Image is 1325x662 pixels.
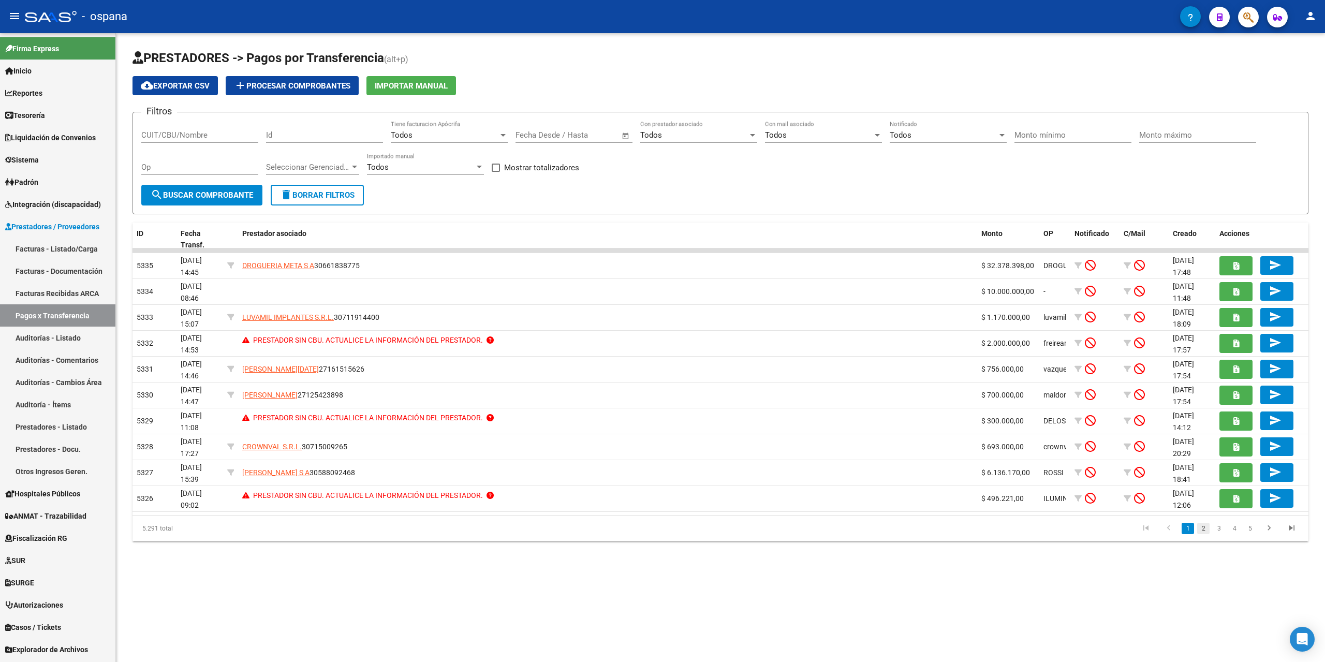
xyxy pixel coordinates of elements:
input: Fecha fin [567,130,617,140]
span: Creado [1173,229,1197,238]
span: Sistema [5,154,39,166]
span: Seleccionar Gerenciador [266,163,350,172]
span: [PERSON_NAME] [242,391,298,399]
span: [DATE] 14:53 [181,334,202,354]
span: Borrar Filtros [280,190,355,200]
mat-icon: send [1269,492,1282,504]
datatable-header-cell: C/Mail [1120,223,1169,257]
li: page 4 [1227,520,1242,537]
span: [DATE] 17:54 [1173,360,1194,380]
mat-icon: add [234,79,246,92]
button: Buscar Comprobante [141,185,262,205]
span: Notificado [1074,229,1109,238]
h3: Filtros [141,104,177,119]
datatable-header-cell: Monto [977,223,1039,257]
span: Fecha Transf. [181,229,204,249]
span: [DATE] 18:41 [1173,463,1194,483]
mat-icon: delete [280,188,292,201]
mat-icon: send [1269,362,1282,375]
span: $ 10.000.000,00 [981,287,1034,296]
span: ROSSI [1043,468,1064,477]
a: go to first page [1136,523,1156,534]
span: $ 496.221,00 [981,494,1024,503]
span: $ 1.170.000,00 [981,313,1030,321]
span: Todos [765,130,787,140]
mat-icon: send [1269,285,1282,297]
span: ANMAT - Trazabilidad [5,510,86,522]
span: Todos [640,130,662,140]
span: 5335 [137,261,153,270]
span: 27125423898 [242,391,343,399]
span: Fiscalización RG [5,533,67,544]
li: page 5 [1242,520,1258,537]
button: Importar Manual [366,76,456,95]
span: Autorizaciones [5,599,63,611]
span: Prestador asociado [242,229,306,238]
p: PRESTADOR SIN CBU. ACTUALICE LA INFORMACIÓN DEL PRESTADOR. [253,412,483,424]
datatable-header-cell: OP [1039,223,1070,257]
span: Todos [391,130,413,140]
button: Exportar CSV [132,76,218,95]
mat-icon: send [1269,414,1282,426]
span: Casos / Tickets [5,622,61,633]
span: 30715009265 [242,443,347,451]
span: Todos [367,163,389,172]
span: [DATE] 17:48 [1173,256,1194,276]
button: Borrar Filtros [271,185,364,205]
p: PRESTADOR SIN CBU. ACTUALICE LA INFORMACIÓN DEL PRESTADOR. [253,334,483,346]
span: luvamil [1043,313,1066,321]
span: Prestadores / Proveedores [5,221,99,232]
span: [DATE] 17:27 [181,437,202,458]
span: Integración (discapacidad) [5,199,101,210]
span: Monto [981,229,1003,238]
span: Liquidación de Convenios [5,132,96,143]
span: 5331 [137,365,153,373]
span: [DATE] 11:48 [1173,282,1194,302]
mat-icon: send [1269,311,1282,323]
span: - ospana [82,5,127,28]
span: Importar Manual [375,81,448,91]
span: [DATE] 17:54 [1173,386,1194,406]
span: Acciones [1219,229,1249,238]
span: [DATE] 17:57 [1173,334,1194,354]
span: $ 2.000.000,00 [981,339,1030,347]
span: 5330 [137,391,153,399]
a: 4 [1228,523,1241,534]
span: $ 6.136.170,00 [981,468,1030,477]
span: SURGE [5,577,34,589]
li: page 1 [1180,520,1196,537]
mat-icon: send [1269,466,1282,478]
div: 5.291 total [132,516,366,541]
span: OP [1043,229,1053,238]
a: go to next page [1259,523,1279,534]
span: Inicio [5,65,32,77]
a: go to previous page [1159,523,1179,534]
span: CROWNVAL S.R.L. [242,443,302,451]
span: Todos [890,130,911,140]
button: Procesar Comprobantes [226,76,359,95]
span: freireant [1043,339,1071,347]
mat-icon: send [1269,440,1282,452]
span: DELOSSANTOSE [1043,417,1097,425]
span: $ 693.000,00 [981,443,1024,451]
span: 5328 [137,443,153,451]
span: 5332 [137,339,153,347]
span: 5326 [137,494,153,503]
span: Buscar Comprobante [151,190,253,200]
span: $ 32.378.398,00 [981,261,1034,270]
li: page 3 [1211,520,1227,537]
div: Open Intercom Messenger [1290,627,1315,652]
span: Explorador de Archivos [5,644,88,655]
mat-icon: send [1269,388,1282,401]
button: Open calendar [620,130,632,142]
datatable-header-cell: Acciones [1215,223,1308,257]
span: [DATE] 15:07 [181,308,202,328]
span: vazquezlucia [1043,365,1085,373]
span: Hospitales Públicos [5,488,80,499]
span: [DATE] 20:29 [1173,437,1194,458]
input: Fecha inicio [516,130,557,140]
span: DROGUERIA META S A [242,261,314,270]
span: Padrón [5,176,38,188]
span: 5327 [137,468,153,477]
datatable-header-cell: Creado [1169,223,1215,257]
